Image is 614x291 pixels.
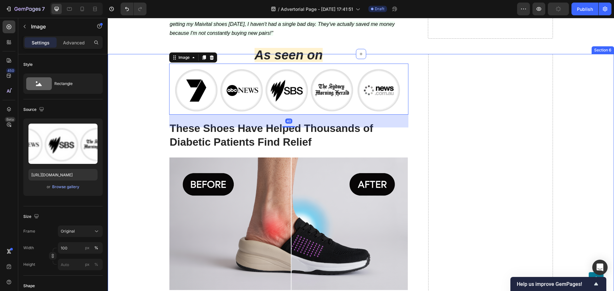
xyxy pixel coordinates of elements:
img: preview-image [28,124,98,164]
div: Style [23,62,33,67]
div: % [94,245,98,251]
i: As seen on [147,30,215,44]
iframe: Design area [108,18,614,291]
img: gempages_582993552129131481-49ce5e0c-0db0-4d4f-92ac-26bcdd53a439.png [61,46,301,97]
p: Image [31,23,85,30]
h2: These Shoes Have Helped Thousands of Diabetic Patients Find Relief [61,103,301,132]
label: Frame [23,228,35,234]
span: Help us improve GemPages! [517,281,592,287]
div: px [85,262,90,267]
button: 7 [3,3,48,15]
label: Height [23,262,35,267]
div: Publish [577,6,593,12]
div: Beta [5,117,15,122]
input: px% [58,259,103,270]
div: % [94,262,98,267]
label: Width [23,245,34,251]
div: Source [23,105,45,114]
span: / [278,6,279,12]
span: Draft [375,6,384,12]
div: Size [23,212,40,221]
div: 450 [6,68,15,73]
button: Browse gallery [52,184,80,190]
button: Original [58,226,103,237]
p: 7 [42,5,45,13]
p: Settings [32,39,50,46]
div: Shape [23,283,35,289]
img: gempages_582993552129131481-615bd9ae-a568-48e3-ac5e-492c204c8849.svg [61,140,301,272]
button: px [92,244,100,252]
div: Rectangle [54,76,93,91]
div: 40 [177,101,185,106]
p: Advanced [63,39,85,46]
input: px% [58,242,103,254]
div: Browse gallery [52,184,79,190]
button: Publish [571,3,598,15]
span: or [47,183,51,191]
button: % [83,261,91,268]
button: Show survey - Help us improve GemPages! [517,280,600,288]
input: https://example.com/image.jpg [28,169,98,180]
span: Original [61,228,75,234]
div: Section 6 [485,29,505,35]
button: px [92,261,100,268]
div: Undo/Redo [121,3,146,15]
div: px [85,245,90,251]
span: Advertorial Page - [DATE] 17:41:51 [281,6,353,12]
button: % [83,244,91,252]
div: Image [69,37,83,42]
div: Open Intercom Messenger [592,260,608,275]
